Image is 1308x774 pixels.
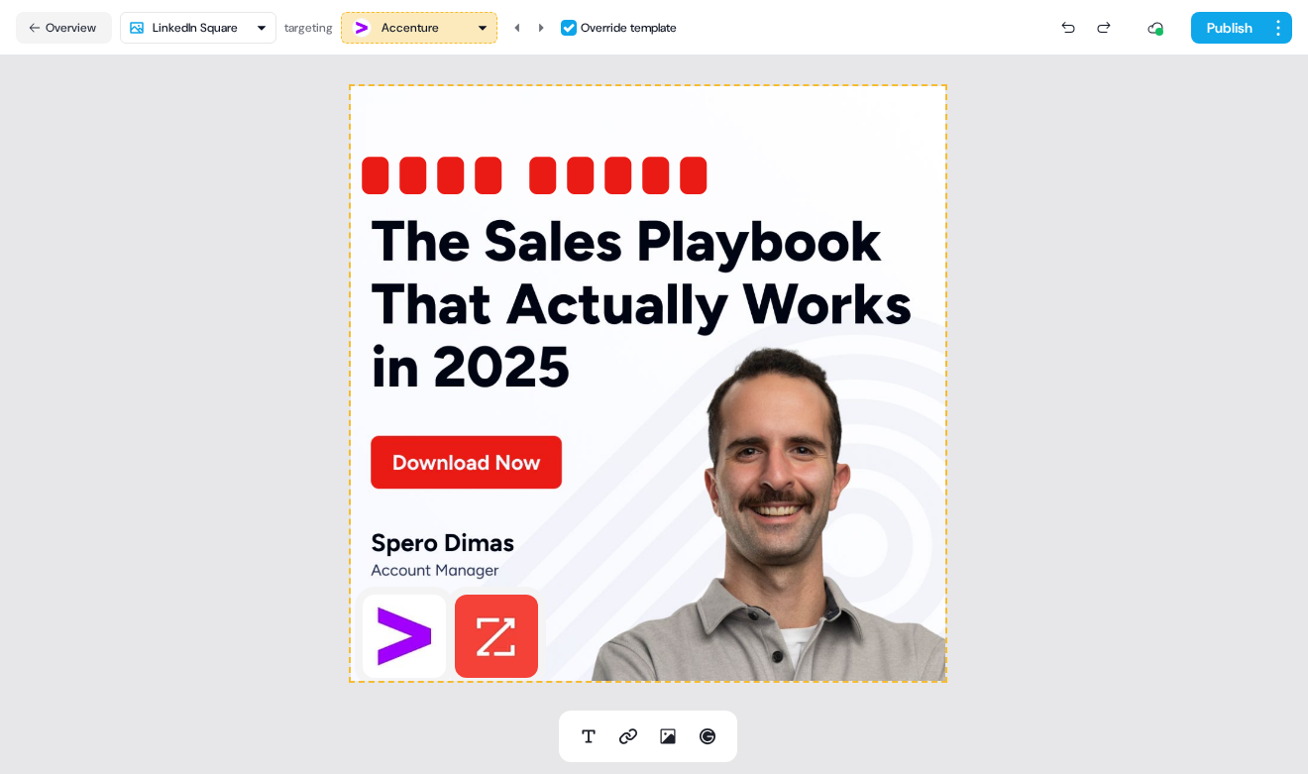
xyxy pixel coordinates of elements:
[284,18,333,38] div: targeting
[341,12,497,44] button: Accenture
[381,18,439,38] div: Accenture
[581,18,677,38] div: Override template
[16,12,112,44] button: Overview
[1191,12,1264,44] button: Publish
[153,18,238,38] div: LinkedIn Square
